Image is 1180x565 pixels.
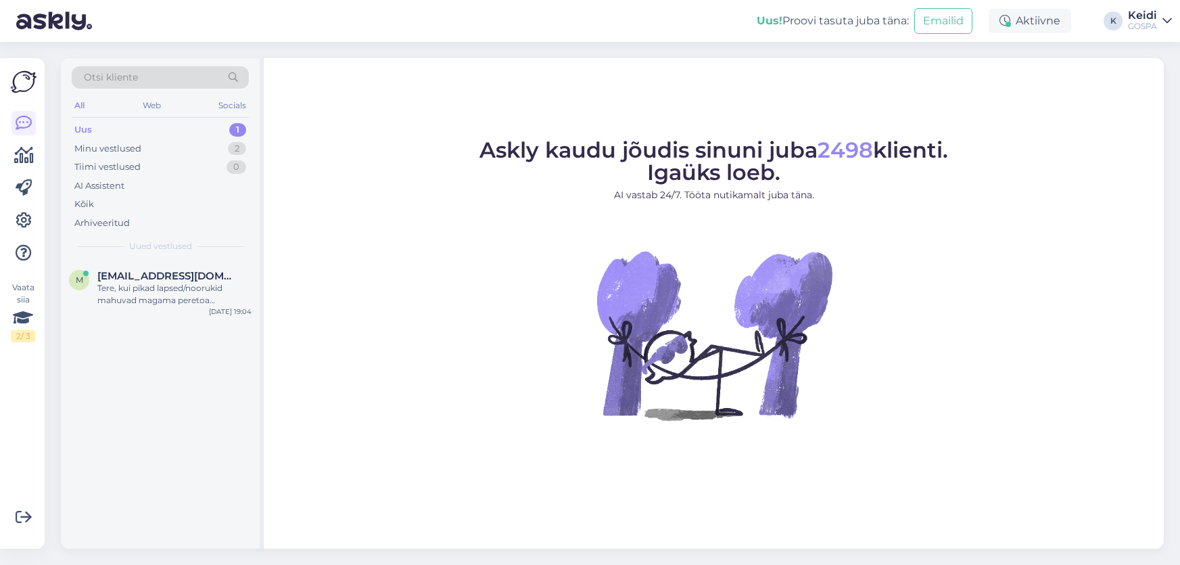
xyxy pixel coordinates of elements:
[757,14,782,27] b: Uus!
[1128,10,1172,32] a: KeidiGOSPA
[129,240,192,252] span: Uued vestlused
[1104,12,1123,30] div: K
[914,8,972,34] button: Emailid
[1128,10,1157,21] div: Keidi
[479,188,948,202] p: AI vastab 24/7. Tööta nutikamalt juba täna.
[216,97,249,114] div: Socials
[140,97,164,114] div: Web
[228,142,246,156] div: 2
[818,137,873,163] span: 2498
[72,97,87,114] div: All
[11,330,35,342] div: 2 / 3
[74,142,141,156] div: Minu vestlused
[74,160,141,174] div: Tiimi vestlused
[209,307,252,317] div: [DATE] 19:04
[11,281,35,342] div: Vaata siia
[11,69,37,95] img: Askly Logo
[989,9,1071,33] div: Aktiivne
[84,70,138,85] span: Otsi kliente
[74,179,124,193] div: AI Assistent
[76,275,83,285] span: m
[479,137,948,185] span: Askly kaudu jõudis sinuni juba klienti. Igaüks loeb.
[74,217,130,230] div: Arhiveeritud
[757,13,909,29] div: Proovi tasuta juba täna:
[229,123,246,137] div: 1
[1128,21,1157,32] div: GOSPA
[97,270,238,282] span: mari.madar@hotmail.com
[227,160,246,174] div: 0
[592,213,836,457] img: No Chat active
[97,282,252,307] div: Tere, kui pikad lapsed/noorukid mahuvad magama peretoa narivvoodisse?
[74,123,92,137] div: Uus
[74,198,94,211] div: Kõik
